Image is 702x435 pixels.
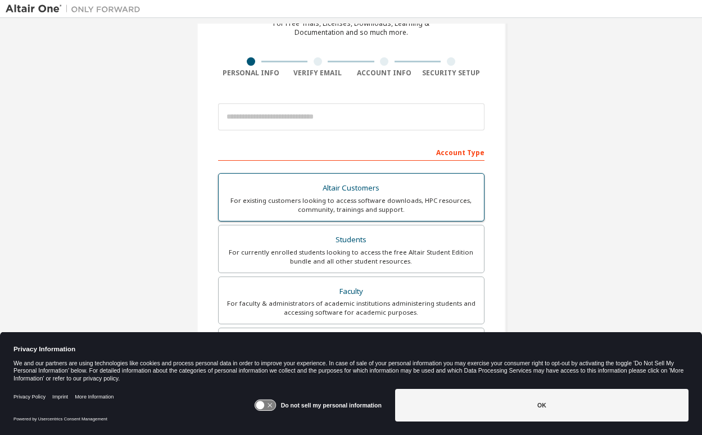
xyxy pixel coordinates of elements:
div: Account Info [351,69,418,78]
div: For currently enrolled students looking to access the free Altair Student Edition bundle and all ... [225,248,477,266]
div: For Free Trials, Licenses, Downloads, Learning & Documentation and so much more. [273,19,429,37]
div: For existing customers looking to access software downloads, HPC resources, community, trainings ... [225,196,477,214]
div: Students [225,232,477,248]
div: Account Type [218,143,484,161]
img: Altair One [6,3,146,15]
div: Faculty [225,284,477,300]
div: Personal Info [218,69,285,78]
div: For faculty & administrators of academic institutions administering students and accessing softwa... [225,299,477,317]
div: Security Setup [418,69,484,78]
div: Altair Customers [225,180,477,196]
div: Verify Email [284,69,351,78]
